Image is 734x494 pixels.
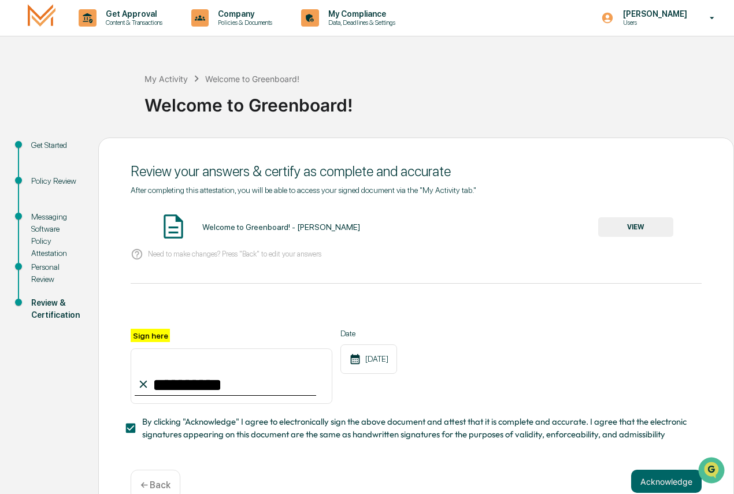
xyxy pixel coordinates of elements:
[148,250,321,258] p: Need to make changes? Press "Back" to edit your answers
[209,9,278,18] p: Company
[319,9,401,18] p: My Compliance
[209,18,278,27] p: Policies & Documents
[81,195,140,205] a: Powered byPylon
[97,18,168,27] p: Content & Transactions
[79,141,148,162] a: 🗄️Attestations
[12,24,210,43] p: How can we help?
[202,222,360,232] div: Welcome to Greenboard! - [PERSON_NAME]
[131,329,170,342] label: Sign here
[205,74,299,84] div: Welcome to Greenboard!
[84,147,93,156] div: 🗄️
[23,168,73,179] span: Data Lookup
[131,163,702,180] div: Review your answers & certify as complete and accurate
[31,261,80,285] div: Personal Review
[697,456,728,487] iframe: Open customer support
[598,217,673,237] button: VIEW
[31,297,80,321] div: Review & Certification
[340,344,397,374] div: [DATE]
[23,146,75,157] span: Preclearance
[12,147,21,156] div: 🖐️
[131,185,476,195] span: After completing this attestation, you will be able to access your signed document via the "My Ac...
[97,9,168,18] p: Get Approval
[631,470,702,493] button: Acknowledge
[31,211,80,259] div: Messaging Software Policy Attestation
[142,415,692,441] span: By clicking "Acknowledge" I agree to electronically sign the above document and attest that it is...
[614,18,693,27] p: Users
[39,100,146,109] div: We're available if you need us!
[7,141,79,162] a: 🖐️Preclearance
[144,74,188,84] div: My Activity
[159,212,188,241] img: Document Icon
[144,86,728,116] div: Welcome to Greenboard!
[31,175,80,187] div: Policy Review
[12,169,21,178] div: 🔎
[115,196,140,205] span: Pylon
[140,480,170,491] p: ← Back
[7,163,77,184] a: 🔎Data Lookup
[614,9,693,18] p: [PERSON_NAME]
[95,146,143,157] span: Attestations
[340,329,397,338] label: Date
[197,92,210,106] button: Start new chat
[28,4,55,31] img: logo
[31,139,80,151] div: Get Started
[12,88,32,109] img: 1746055101610-c473b297-6a78-478c-a979-82029cc54cd1
[39,88,190,100] div: Start new chat
[319,18,401,27] p: Data, Deadlines & Settings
